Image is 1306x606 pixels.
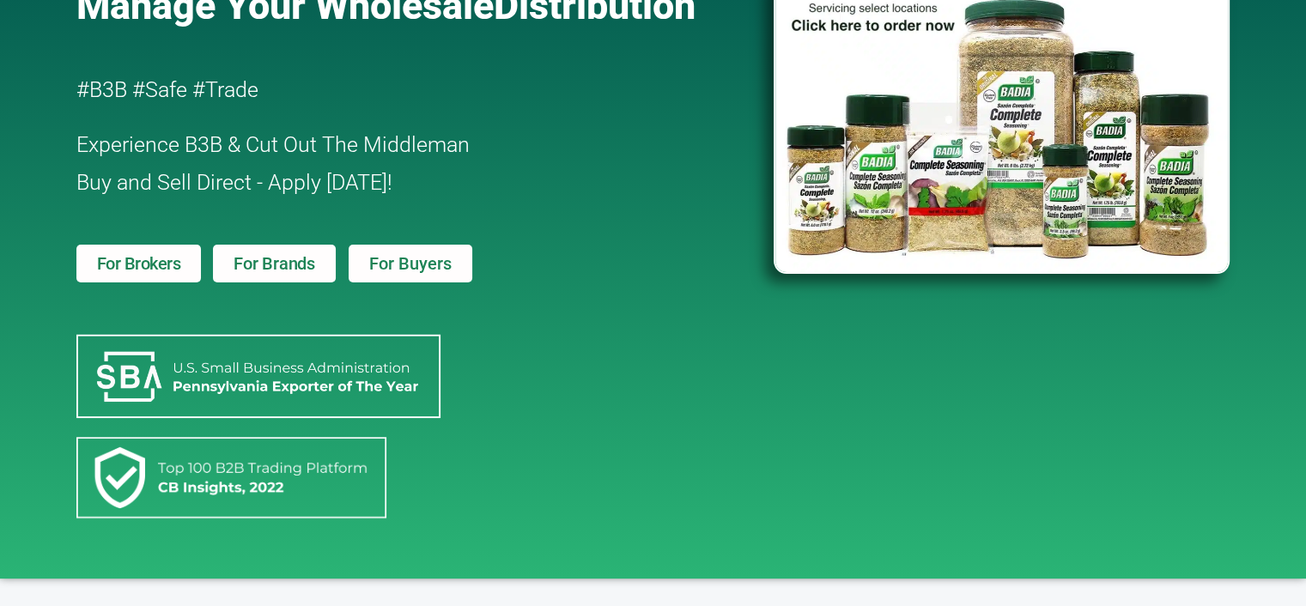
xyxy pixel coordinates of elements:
a: For Buyers [349,245,472,282]
span: Buy and Sell Direct - Apply [DATE]! [76,170,392,195]
h2: #B3B #Safe #Trade [76,71,676,109]
span: Experience B3B & Cut Out The Middleman [76,132,470,157]
span: For Buyers [369,255,452,272]
a: For Brokers [76,245,202,282]
span: For Brokers [97,255,181,272]
span: For Brands [234,255,315,272]
a: For Brands [213,245,336,282]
